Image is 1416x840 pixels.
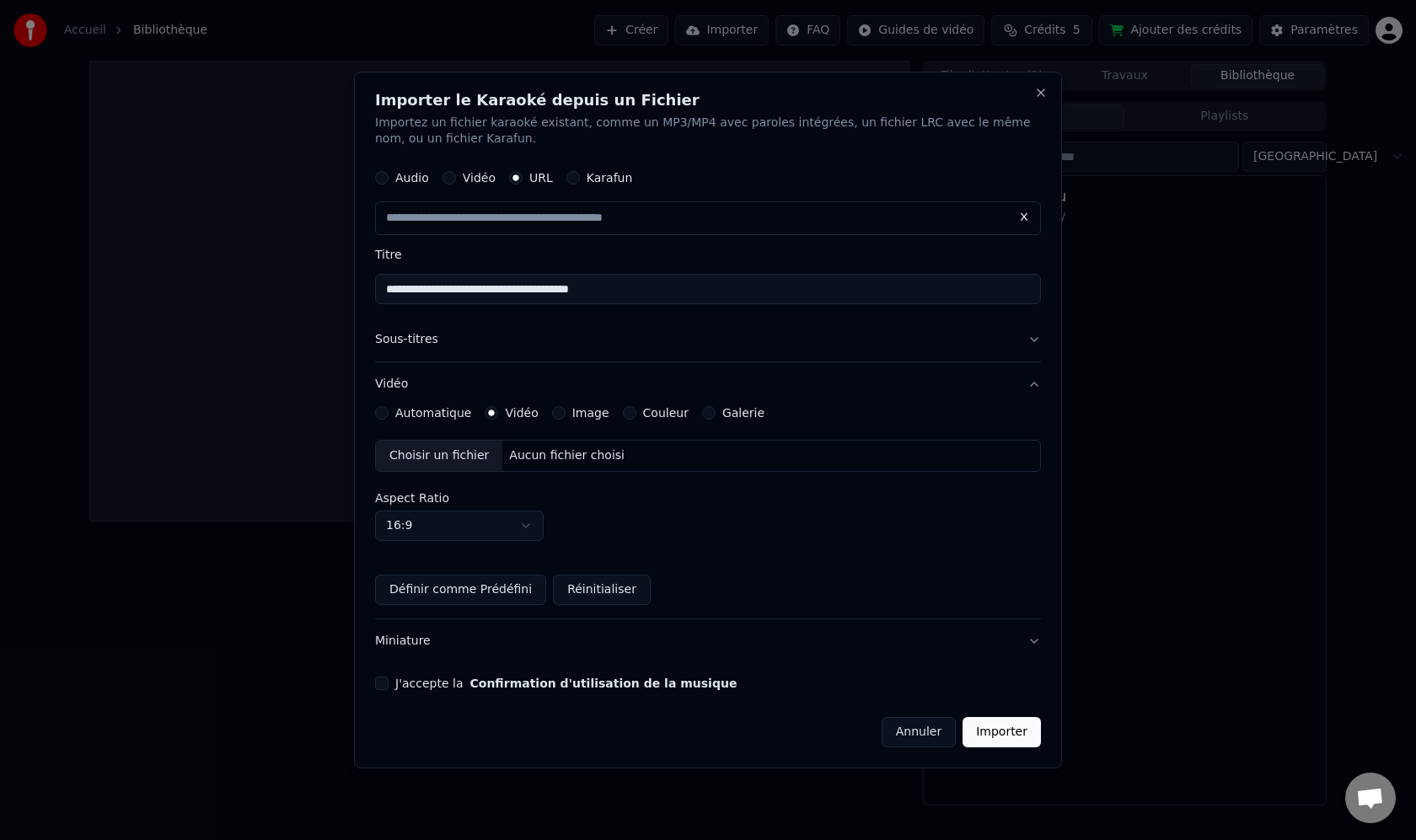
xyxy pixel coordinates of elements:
div: Choisir un fichier [376,441,502,471]
label: Titre [375,249,1041,261]
label: Galerie [722,407,764,419]
label: Audio [395,173,429,185]
label: Karafun [587,173,633,185]
button: Miniature [375,619,1041,663]
button: Sous-titres [375,318,1041,362]
label: Vidéo [463,173,496,185]
p: Importez un fichier karaoké existant, comme un MP3/MP4 avec paroles intégrées, un fichier LRC ave... [375,115,1041,148]
div: Aucun fichier choisi [502,447,631,464]
label: Aspect Ratio [375,492,1041,504]
label: URL [529,173,553,185]
label: Couleur [643,407,689,419]
button: Définir comme Prédéfini [375,575,546,605]
h2: Importer le Karaoké depuis un Fichier [375,93,1041,108]
button: Réinitialiser [553,575,651,605]
label: Vidéo [505,407,538,419]
div: Vidéo [375,406,1041,618]
label: J'accepte la [395,677,737,689]
button: Vidéo [375,363,1041,407]
label: Automatique [395,407,471,419]
button: Importer [963,717,1041,747]
button: J'accepte la [469,677,737,689]
button: Annuler [882,717,956,747]
label: Image [572,407,609,419]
